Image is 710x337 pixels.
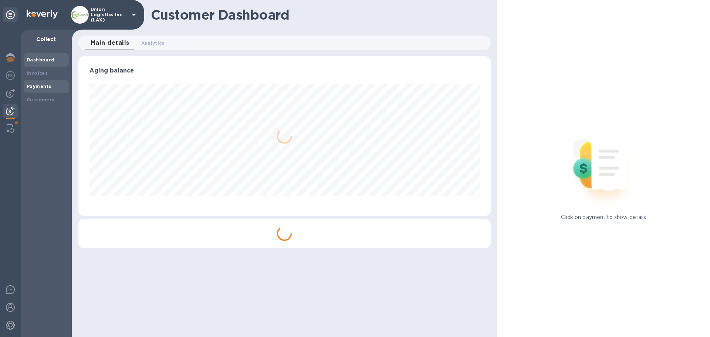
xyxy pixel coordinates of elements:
[27,10,58,18] img: Logo
[27,57,55,63] b: Dashboard
[6,71,15,80] img: Foreign exchange
[561,213,646,221] p: Click on payment to show details
[141,39,165,47] span: Analytics
[91,7,128,23] p: Union Logistics Inc (LAX)
[91,38,129,48] span: Main details
[27,36,66,43] p: Collect
[27,84,51,89] b: Payments
[27,97,55,102] b: Customers
[151,7,486,23] h1: Customer Dashboard
[3,7,18,22] div: Unpin categories
[27,70,48,76] b: Invoices
[89,67,480,74] h3: Aging balance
